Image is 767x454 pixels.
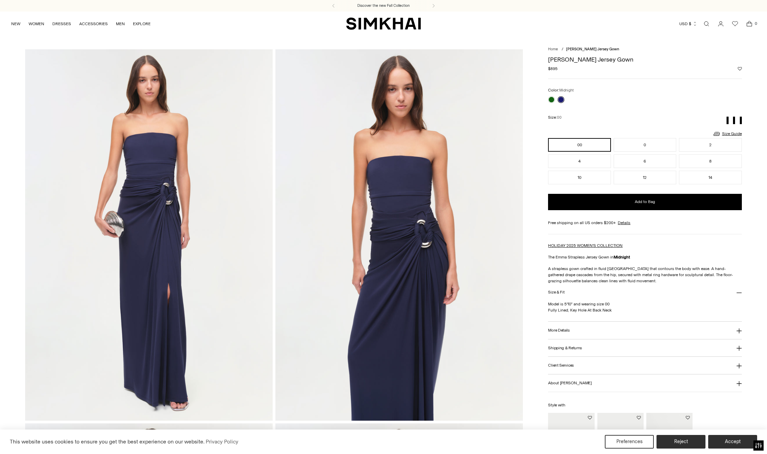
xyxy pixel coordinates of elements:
[548,363,574,368] h3: Client Services
[548,403,742,407] h6: Style with
[562,47,563,52] div: /
[548,47,742,52] nav: breadcrumbs
[637,416,641,420] button: Add to Wishlist
[116,16,125,31] a: MEN
[566,47,619,51] span: [PERSON_NAME] Jersey Gown
[635,199,655,205] span: Add to Bag
[205,437,239,447] a: Privacy Policy (opens in a new tab)
[548,154,611,168] button: 4
[11,16,20,31] a: NEW
[275,49,523,421] img: Emma Strapless Jersey Gown
[548,301,742,313] p: Model is 5'10" and wearing size 00 Fully Lined, Key Hole At Back Neck
[548,87,574,94] label: Color:
[548,328,569,333] h3: More Details
[557,115,562,120] span: 00
[548,374,742,392] button: About [PERSON_NAME]
[548,339,742,357] button: Shipping & Returns
[713,130,742,138] a: Size Guide
[708,435,757,449] button: Accept
[686,416,690,420] button: Add to Wishlist
[52,16,71,31] a: DRESSES
[548,284,742,301] button: Size & Fit
[614,154,676,168] button: 6
[79,16,108,31] a: ACCESSORIES
[548,322,742,339] button: More Details
[679,154,742,168] button: 8
[548,194,742,210] button: Add to Bag
[548,243,623,248] a: HOLIDAY 2025 WOMEN'S COLLECTION
[559,88,574,93] span: Midnight
[614,138,676,152] button: 0
[548,220,742,226] div: Free shipping on all US orders $200+
[605,435,654,449] button: Preferences
[346,17,421,30] a: SIMKHAI
[753,20,759,27] span: 0
[548,114,562,121] label: Size:
[618,220,630,226] a: Details
[743,17,756,31] a: Open cart modal
[10,438,205,445] span: This website uses cookies to ensure you get the best experience on our website.
[728,17,742,31] a: Wishlist
[548,138,611,152] button: 00
[548,254,742,260] p: The Emma Strapless Jersey Gown in
[548,171,611,184] button: 10
[548,290,564,295] h3: Size & Fit
[679,171,742,184] button: 14
[548,266,742,284] p: A strapless gown crafted in fluid [GEOGRAPHIC_DATA] that contours the body with ease. A hand-gath...
[738,67,742,71] button: Add to Wishlist
[679,138,742,152] button: 2
[700,17,713,31] a: Open search modal
[548,56,742,63] h1: [PERSON_NAME] Jersey Gown
[25,49,273,421] img: Emma Strapless Jersey Gown
[588,416,592,420] button: Add to Wishlist
[679,16,697,31] button: USD $
[357,3,410,9] a: Discover the new Fall Collection
[548,346,582,350] h3: Shipping & Returns
[614,171,676,184] button: 12
[29,16,44,31] a: WOMEN
[548,66,558,72] span: $895
[548,47,558,51] a: Home
[133,16,151,31] a: EXPLORE
[657,435,705,449] button: Reject
[548,357,742,374] button: Client Services
[548,381,592,385] h3: About [PERSON_NAME]
[614,255,630,259] strong: Midnight
[714,17,728,31] a: Go to the account page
